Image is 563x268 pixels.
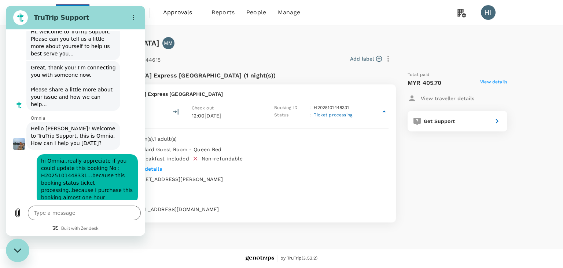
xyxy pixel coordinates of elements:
span: hi Omnia..really appreciate if you could update this booking No : H2025101448331...because this b... [32,148,130,198]
p: Stay at [GEOGRAPHIC_DATA] Express [GEOGRAPHIC_DATA] (1 night(s)) [66,71,276,80]
span: Total paid [408,71,430,79]
img: Genotrips - EPOMS [246,256,274,261]
span: Great, thank you! I'm connecting you with someone now. Please share a little more about your issu... [22,55,113,105]
p: - [130,186,389,194]
p: Stay in [GEOGRAPHIC_DATA] Express [GEOGRAPHIC_DATA] [73,90,389,98]
span: by TruTrip ( 3.53.2 ) [280,255,318,262]
span: View details [480,79,507,87]
p: View traveller details [421,95,474,102]
iframe: Button to launch messaging window, conversation in progress [6,239,29,262]
span: Ticket processing [314,112,352,117]
button: Upload file [4,200,19,214]
p: Booking ID [274,104,306,112]
div: Breakfast included [140,155,189,162]
button: Add label [350,55,382,62]
p: MYR 405.70 [408,79,442,87]
p: Omnia [25,109,138,115]
div: Non-refundable [202,155,243,162]
p: View details [130,165,367,173]
button: Options menu [120,4,135,19]
a: Built with Zendesk: Visit the Zendesk website in a new tab [55,221,93,225]
div: HI [481,5,496,20]
span: Hi, welcome to TruTrip support. Please can you tell us a little more about yourself to help us be... [22,19,113,54]
p: [STREET_ADDRESS][PERSON_NAME] [130,175,389,183]
p: 12:00[DATE] [192,112,261,119]
span: Hello [PERSON_NAME]! Welcome to TruTrip Support, this is Omnia. How can I help you [DATE]? [22,116,113,144]
p: Standard Guest Room - Queen Bed [130,146,367,153]
p: MM [164,39,173,47]
span: Reports [211,8,235,17]
img: EPOMS SDN BHD [56,4,89,21]
span: 1 room(s) , 1 adult(s) [130,136,177,142]
p: [EMAIL_ADDRESS][DOMAIN_NAME] [130,206,389,213]
span: Manage [278,8,300,17]
span: People [246,8,266,17]
span: Approvals [163,8,200,17]
iframe: Messaging window [6,6,145,236]
span: Check out [192,105,214,111]
p: Status [274,112,306,119]
span: Get Support [424,118,455,124]
button: View traveller details [408,92,474,105]
h2: TruTrip Support [28,7,117,16]
p: : [309,112,311,119]
p: H2025101448331 [314,104,349,112]
p: : [309,104,311,112]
